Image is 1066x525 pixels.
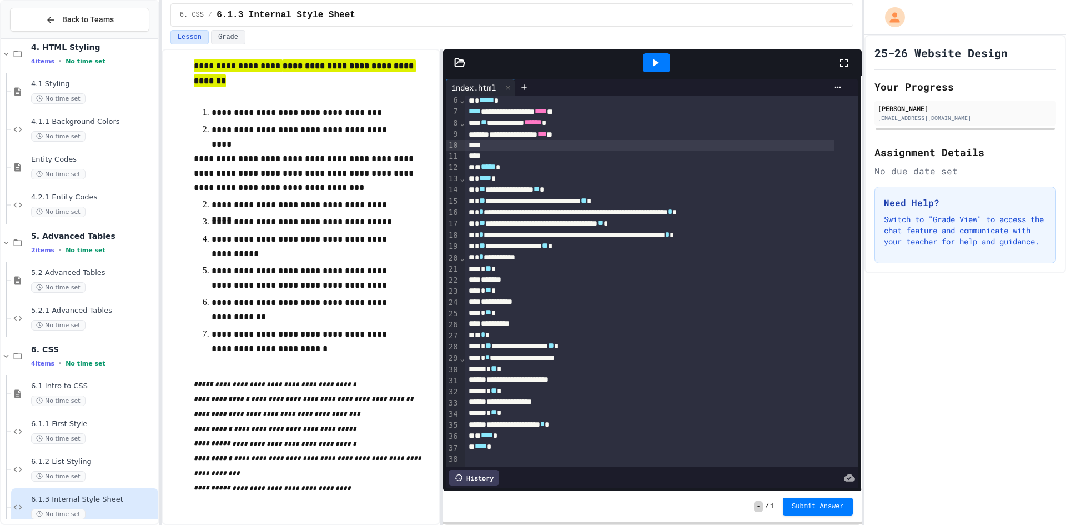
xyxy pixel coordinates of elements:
span: No time set [31,169,86,179]
span: 6.1.2 List Styling [31,457,156,467]
button: Back to Teams [10,8,149,32]
div: My Account [873,4,908,30]
button: Submit Answer [783,498,853,516]
span: No time set [31,93,86,104]
span: Submit Answer [792,502,844,511]
span: • [59,57,61,66]
span: Back to Teams [62,14,114,26]
span: 5.2 Advanced Tables [31,268,156,278]
span: No time set [31,396,86,406]
span: No time set [31,433,86,444]
div: [PERSON_NAME] [878,103,1053,113]
span: • [59,359,61,368]
span: 6.1.3 Internal Style Sheet [217,8,355,22]
span: / [208,11,212,19]
span: 1 [770,502,774,511]
span: 6.1.3 Internal Style Sheet [31,495,156,504]
span: No time set [31,471,86,482]
button: Lesson [170,30,209,44]
button: Grade [211,30,245,44]
span: No time set [66,247,105,254]
p: Switch to "Grade View" to access the chat feature and communicate with your teacher for help and ... [884,214,1047,247]
span: 5.2.1 Advanced Tables [31,306,156,316]
span: 4.1.1 Background Colors [31,117,156,127]
span: • [59,246,61,254]
span: No time set [66,360,105,367]
span: 4 items [31,58,54,65]
span: No time set [31,131,86,142]
h2: Assignment Details [874,144,1056,160]
span: 2 items [31,247,54,254]
span: 4 items [31,360,54,367]
span: 4.2.1 Entity Codes [31,193,156,202]
span: 5. Advanced Tables [31,231,156,241]
div: [EMAIL_ADDRESS][DOMAIN_NAME] [878,114,1053,122]
span: 6.1 Intro to CSS [31,382,156,391]
span: 6. CSS [31,344,156,354]
h3: Need Help? [884,196,1047,209]
span: Entity Codes [31,155,156,164]
span: 4. HTML Styling [31,42,156,52]
span: No time set [31,509,86,519]
div: No due date set [874,164,1056,178]
span: / [765,502,769,511]
span: No time set [31,207,86,217]
span: 4.1 Styling [31,79,156,89]
span: No time set [31,282,86,293]
span: 6.1.1 First Style [31,419,156,429]
span: 6. CSS [180,11,204,19]
h1: 25-26 Website Design [874,45,1008,61]
span: - [754,501,762,512]
span: No time set [31,320,86,331]
span: No time set [66,58,105,65]
h2: Your Progress [874,79,1056,94]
